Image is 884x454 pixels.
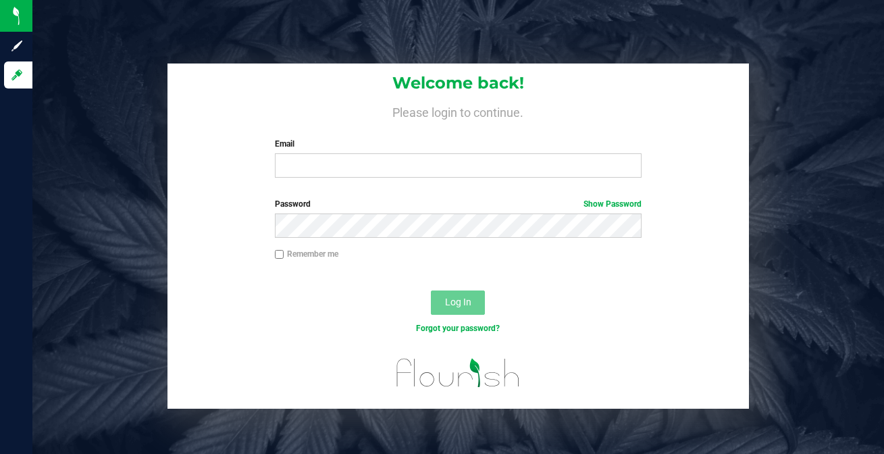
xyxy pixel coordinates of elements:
inline-svg: Log in [10,68,24,82]
label: Remember me [275,248,338,260]
span: Password [275,199,311,209]
h1: Welcome back! [167,74,749,92]
inline-svg: Sign up [10,39,24,53]
label: Email [275,138,642,150]
span: Log In [445,297,471,307]
a: Forgot your password? [416,324,500,333]
input: Remember me [275,250,284,259]
a: Show Password [583,199,642,209]
button: Log In [431,291,485,315]
h4: Please login to continue. [167,103,749,119]
img: flourish_logo.svg [386,349,531,397]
